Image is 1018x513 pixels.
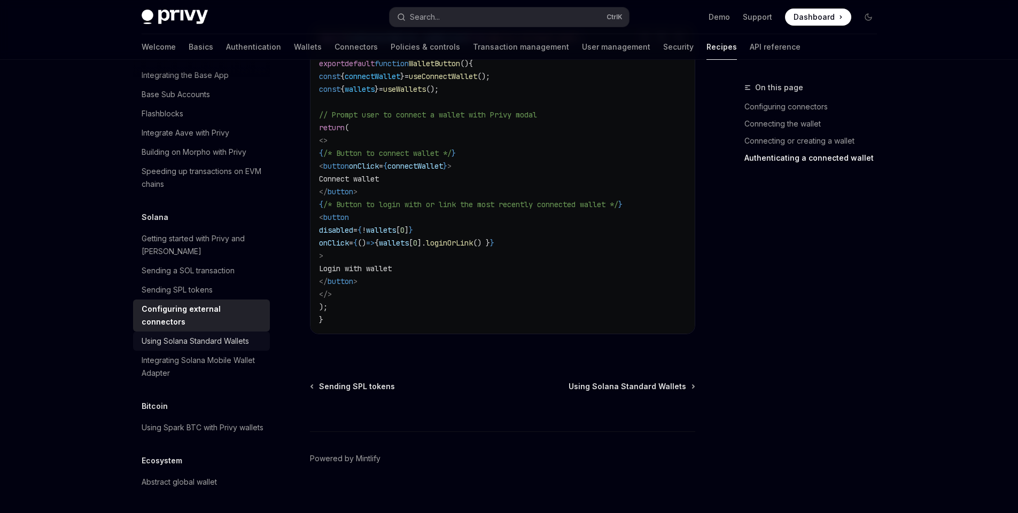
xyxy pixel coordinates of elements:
div: Sending SPL tokens [142,283,213,296]
span: = [405,72,409,81]
span: button [323,212,349,222]
a: Sending SPL tokens [311,381,395,392]
div: Base Sub Accounts [142,88,210,101]
a: Connecting or creating a wallet [744,132,885,149]
a: Wallets [294,34,322,60]
span: button [328,187,353,196]
a: Recipes [706,34,737,60]
div: Using Spark BTC with Privy wallets [142,421,263,434]
span: Using Solana Standard Wallets [569,381,686,392]
span: connectWallet [387,161,443,171]
span: ! [362,225,366,235]
button: Toggle dark mode [860,9,877,26]
span: const [319,72,340,81]
span: > [353,187,358,196]
span: } [375,84,379,94]
span: = [353,225,358,235]
span: => [366,238,375,248]
div: Search... [410,11,440,23]
span: onClick [349,161,379,171]
h5: Bitcoin [142,400,168,413]
span: onClick [319,238,349,248]
a: Getting started with Privy and [PERSON_NAME] [133,229,270,261]
span: { [383,161,387,171]
span: () [460,59,469,68]
span: > [447,161,452,171]
span: On this page [755,81,803,94]
div: Abstract global wallet [142,476,217,488]
a: Using Solana Standard Wallets [569,381,694,392]
span: const [319,84,340,94]
span: /* Button to login with or link the most recently connected wallet */ [323,200,618,209]
a: Powered by Mintlify [310,453,380,464]
span: Dashboard [794,12,835,22]
a: Support [743,12,772,22]
a: API reference [750,34,801,60]
span: { [319,148,323,158]
a: Connecting the wallet [744,115,885,132]
a: Dashboard [785,9,851,26]
span: { [340,84,345,94]
a: Authentication [226,34,281,60]
span: default [345,59,375,68]
span: < [319,161,323,171]
span: ] [405,225,409,235]
a: Sending SPL tokens [133,280,270,299]
a: Integrate Aave with Privy [133,123,270,143]
div: Getting started with Privy and [PERSON_NAME] [142,232,263,258]
span: (); [426,84,439,94]
span: <> [319,136,328,145]
a: Speeding up transactions on EVM chains [133,162,270,194]
span: } [490,238,494,248]
a: Base Sub Accounts [133,85,270,104]
span: return [319,123,345,132]
a: Transaction management [473,34,569,60]
span: () } [473,238,490,248]
div: Integrating Solana Mobile Wallet Adapter [142,354,263,380]
span: button [323,161,349,171]
a: Integrating Solana Mobile Wallet Adapter [133,351,270,383]
span: [ [409,238,413,248]
span: { [340,72,345,81]
span: /* Button to connect wallet */ [323,148,452,158]
span: </ [319,277,328,286]
span: () [358,238,366,248]
span: } [443,161,447,171]
button: Open search [390,7,629,27]
h5: Ecosystem [142,454,182,467]
a: Security [663,34,694,60]
a: Basics [189,34,213,60]
div: Sending a SOL transaction [142,264,235,277]
span: useWallets [383,84,426,94]
span: } [452,148,456,158]
span: wallets [379,238,409,248]
a: Using Solana Standard Wallets [133,332,270,351]
span: loginOrLink [426,238,473,248]
span: } [618,200,623,209]
span: { [358,225,362,235]
span: wallets [345,84,375,94]
a: User management [582,34,650,60]
span: } [400,72,405,81]
span: { [353,238,358,248]
div: Integrate Aave with Privy [142,127,229,139]
span: ( [345,123,349,132]
a: Demo [709,12,730,22]
a: Using Spark BTC with Privy wallets [133,418,270,437]
h5: Solana [142,211,168,224]
span: > [353,277,358,286]
span: } [319,315,323,325]
span: connectWallet [345,72,400,81]
span: < [319,212,323,222]
span: { [375,238,379,248]
div: Using Solana Standard Wallets [142,335,249,348]
span: { [319,200,323,209]
span: 0 [413,238,417,248]
span: Connect wallet [319,174,379,184]
a: Policies & controls [391,34,460,60]
span: ); [319,302,328,312]
span: export [319,59,345,68]
span: useConnectWallet [409,72,477,81]
a: Sending a SOL transaction [133,261,270,280]
a: Authenticating a connected wallet [744,149,885,167]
